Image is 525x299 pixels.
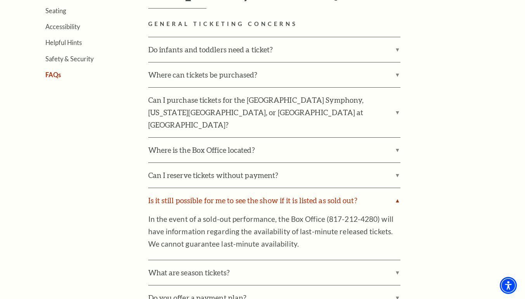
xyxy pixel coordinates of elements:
[500,277,517,294] div: Accessibility Menu
[148,62,400,87] label: Where can tickets be purchased?
[148,138,400,162] label: Where is the Box Office located?
[148,188,400,213] label: Is it still possible for me to see the show if it is listed as sold out?
[148,19,503,29] h2: GENERAL TICKETING CONCERNS
[45,55,94,62] a: Safety & Security
[148,260,400,285] label: What are season tickets?
[148,213,400,250] p: In the event of a sold-out performance, the Box Office (817-212-4280) will have information regar...
[45,39,82,46] a: Helpful Hints
[148,88,400,137] label: Can I purchase tickets for the [GEOGRAPHIC_DATA] Symphony, [US_STATE][GEOGRAPHIC_DATA], or [GEOGR...
[45,71,61,78] a: FAQs
[45,7,66,14] a: Seating
[45,23,80,30] a: Accessibility
[148,37,400,62] label: Do infants and toddlers need a ticket?
[148,163,400,188] label: Can I reserve tickets without payment?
